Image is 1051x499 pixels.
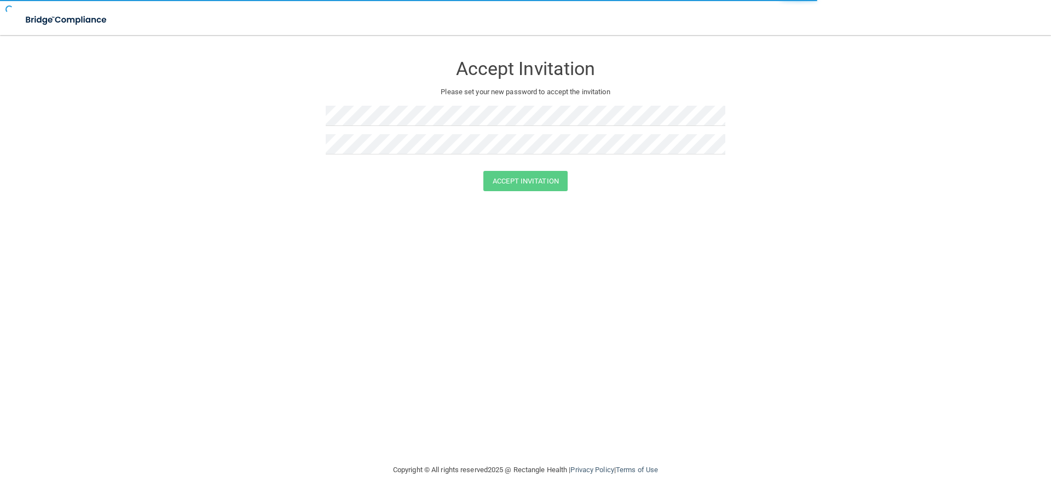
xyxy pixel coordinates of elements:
[483,171,568,191] button: Accept Invitation
[616,466,658,474] a: Terms of Use
[16,9,117,31] img: bridge_compliance_login_screen.278c3ca4.svg
[334,85,717,99] p: Please set your new password to accept the invitation
[326,59,725,79] h3: Accept Invitation
[326,452,725,487] div: Copyright © All rights reserved 2025 @ Rectangle Health | |
[570,466,614,474] a: Privacy Policy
